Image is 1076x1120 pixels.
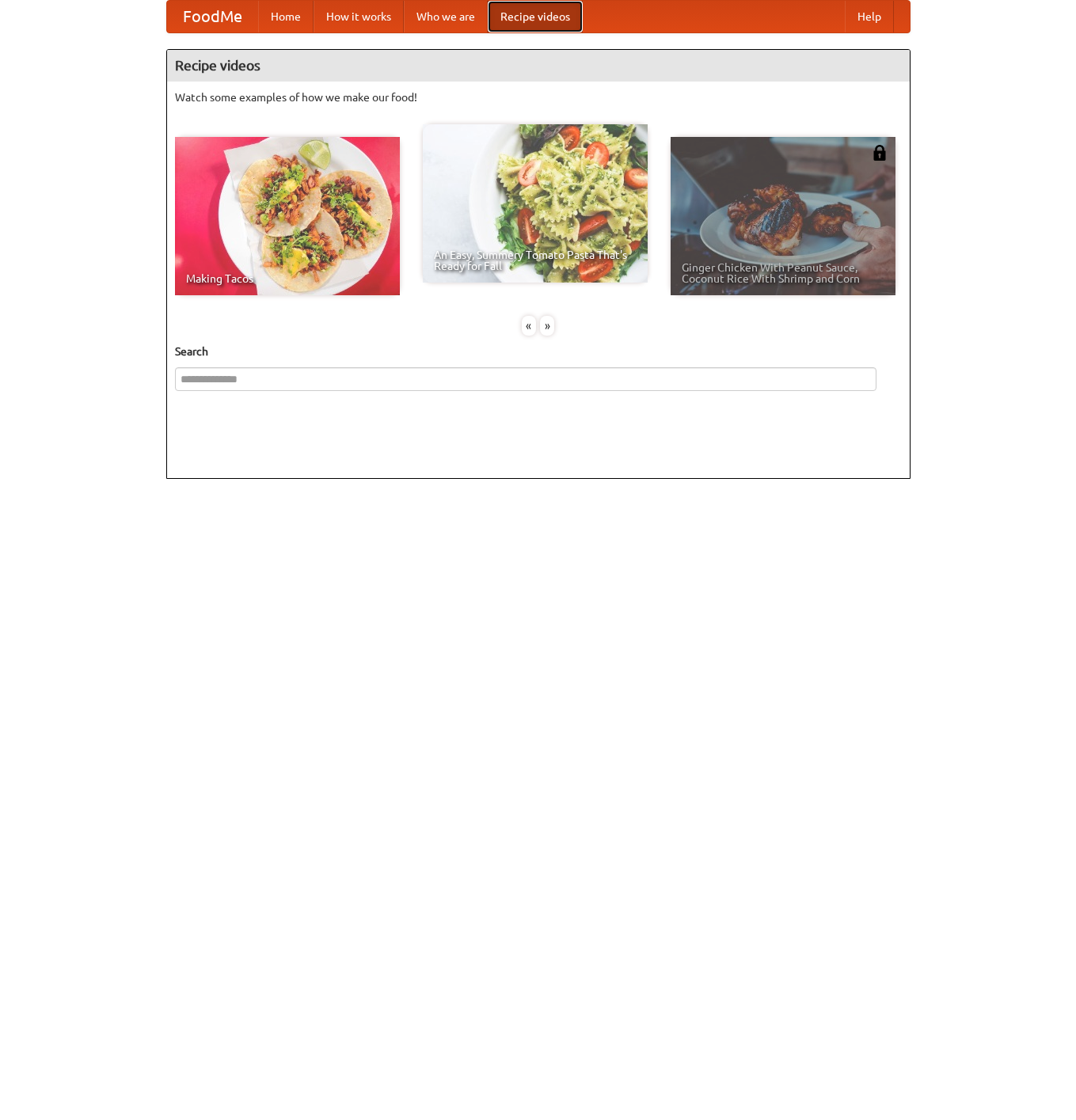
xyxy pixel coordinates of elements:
a: Help [845,1,894,32]
div: » [540,316,554,336]
span: An Easy, Summery Tomato Pasta That's Ready for Fall [434,249,637,271]
a: Making Tacos [175,137,400,295]
p: Watch some examples of how we make our food! [175,89,902,105]
a: How it works [314,1,404,32]
div: « [522,316,536,336]
a: Recipe videos [488,1,583,32]
a: FoodMe [167,1,258,32]
a: Home [258,1,314,32]
img: 483408.png [872,145,888,161]
span: Making Tacos [186,273,389,284]
h5: Search [175,344,902,359]
h4: Recipe videos [167,50,910,82]
a: Who we are [404,1,488,32]
a: An Easy, Summery Tomato Pasta That's Ready for Fall [423,124,648,283]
